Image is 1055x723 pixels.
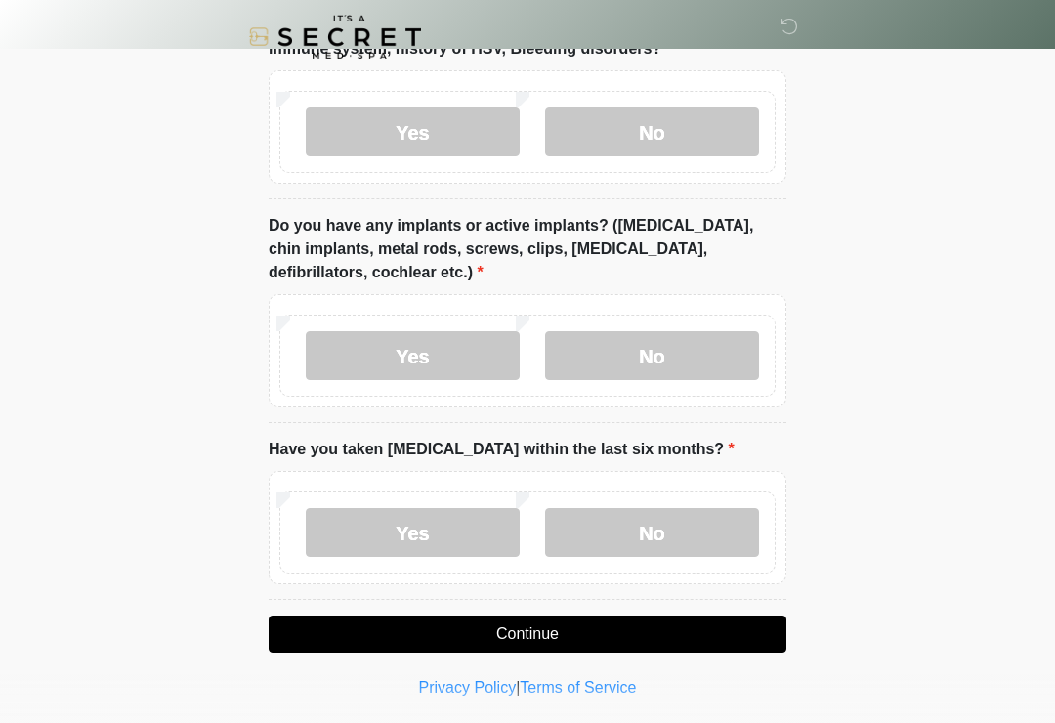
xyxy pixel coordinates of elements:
[520,679,636,696] a: Terms of Service
[306,107,520,156] label: Yes
[249,15,421,59] img: It's A Secret Med Spa Logo
[545,107,759,156] label: No
[269,438,735,461] label: Have you taken [MEDICAL_DATA] within the last six months?
[545,331,759,380] label: No
[306,331,520,380] label: Yes
[306,508,520,557] label: Yes
[516,679,520,696] a: |
[269,616,786,653] button: Continue
[545,508,759,557] label: No
[419,679,517,696] a: Privacy Policy
[269,214,786,284] label: Do you have any implants or active implants? ([MEDICAL_DATA], chin implants, metal rods, screws, ...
